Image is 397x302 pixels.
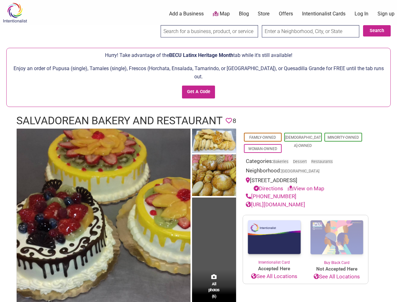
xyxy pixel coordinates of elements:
a: Log In [355,10,368,17]
a: Intentionalist Card [243,215,306,265]
a: See All Locations [306,273,368,281]
a: Buy Black Card [306,215,368,266]
span: 8 [233,116,236,126]
span: You must be logged in to save favorites. [226,116,232,126]
p: Hurry! Take advantage of the tab while it's still available! [10,51,387,59]
a: Add a Business [169,10,204,17]
a: Restaurants [311,159,333,164]
p: Enjoy an order of Pupusa (single), Tamales (single), Frescos (Horchata, Ensalada, Tamarindo, or [... [10,64,387,81]
span: Accepted Here [243,265,306,272]
span: [GEOGRAPHIC_DATA] [281,169,319,173]
a: [URL][DOMAIN_NAME] [246,201,305,208]
input: Get A Code [182,86,215,98]
div: [STREET_ADDRESS] [246,176,365,193]
img: Intentionalist Card [243,215,306,260]
h1: Salvadorean Bakery and Restaurant [16,113,223,128]
a: Woman-Owned [248,147,277,151]
a: Minority-Owned [328,135,359,140]
a: Intentionalist Cards [302,10,345,17]
a: Bakeries [273,159,289,164]
a: Directions [254,185,283,192]
div: Categories: [246,157,365,167]
img: Buy Black Card [306,215,368,260]
input: Enter a Neighborhood, City, or State [262,25,359,37]
a: Map [213,10,230,18]
input: Search for a business, product, or service [161,25,258,37]
a: Sign up [378,10,394,17]
a: [PHONE_NUMBER] [246,193,296,199]
a: Family-Owned [249,135,276,140]
span: Not Accepted Here [306,266,368,273]
a: [DEMOGRAPHIC_DATA]-Owned [285,135,321,148]
span: All photos (6) [208,281,220,299]
a: See All Locations [243,272,306,281]
span: BECU Latinx Heritage Month [169,52,233,58]
a: Offers [279,10,293,17]
div: Neighborhood: [246,167,365,176]
a: Dessert [293,159,307,164]
a: Store [258,10,270,17]
a: Blog [239,10,249,17]
button: Search [363,25,391,36]
a: View on Map [288,185,324,192]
